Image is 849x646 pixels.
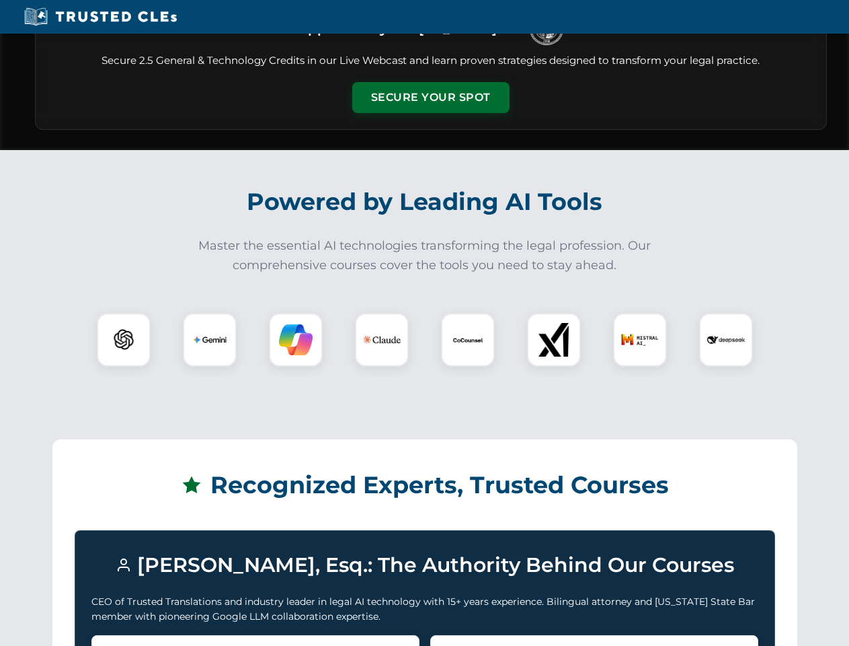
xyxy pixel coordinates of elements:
[269,313,323,367] div: Copilot
[104,320,143,359] img: ChatGPT Logo
[91,594,758,624] p: CEO of Trusted Translations and industry leader in legal AI technology with 15+ years experience....
[279,323,313,357] img: Copilot Logo
[52,178,797,225] h2: Powered by Leading AI Tools
[451,323,485,357] img: CoCounsel Logo
[355,313,409,367] div: Claude
[537,323,571,357] img: xAI Logo
[190,236,660,275] p: Master the essential AI technologies transforming the legal profession. Our comprehensive courses...
[621,321,659,359] img: Mistral AI Logo
[75,462,775,509] h2: Recognized Experts, Trusted Courses
[97,313,151,367] div: ChatGPT
[527,313,581,367] div: xAI
[183,313,237,367] div: Gemini
[52,53,810,69] p: Secure 2.5 General & Technology Credits in our Live Webcast and learn proven strategies designed ...
[699,313,753,367] div: DeepSeek
[20,7,181,27] img: Trusted CLEs
[707,321,745,359] img: DeepSeek Logo
[363,321,401,359] img: Claude Logo
[91,547,758,583] h3: [PERSON_NAME], Esq.: The Authority Behind Our Courses
[352,82,510,113] button: Secure Your Spot
[441,313,495,367] div: CoCounsel
[613,313,667,367] div: Mistral AI
[193,323,227,357] img: Gemini Logo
